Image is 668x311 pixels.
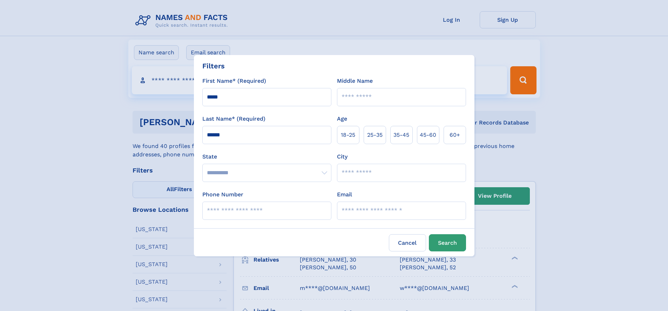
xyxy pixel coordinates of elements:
[341,131,355,139] span: 18‑25
[202,77,266,85] label: First Name* (Required)
[429,234,466,251] button: Search
[337,115,347,123] label: Age
[367,131,383,139] span: 25‑35
[202,115,265,123] label: Last Name* (Required)
[202,61,225,71] div: Filters
[389,234,426,251] label: Cancel
[337,153,348,161] label: City
[202,153,331,161] label: State
[420,131,436,139] span: 45‑60
[337,190,352,199] label: Email
[202,190,243,199] label: Phone Number
[450,131,460,139] span: 60+
[393,131,409,139] span: 35‑45
[337,77,373,85] label: Middle Name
